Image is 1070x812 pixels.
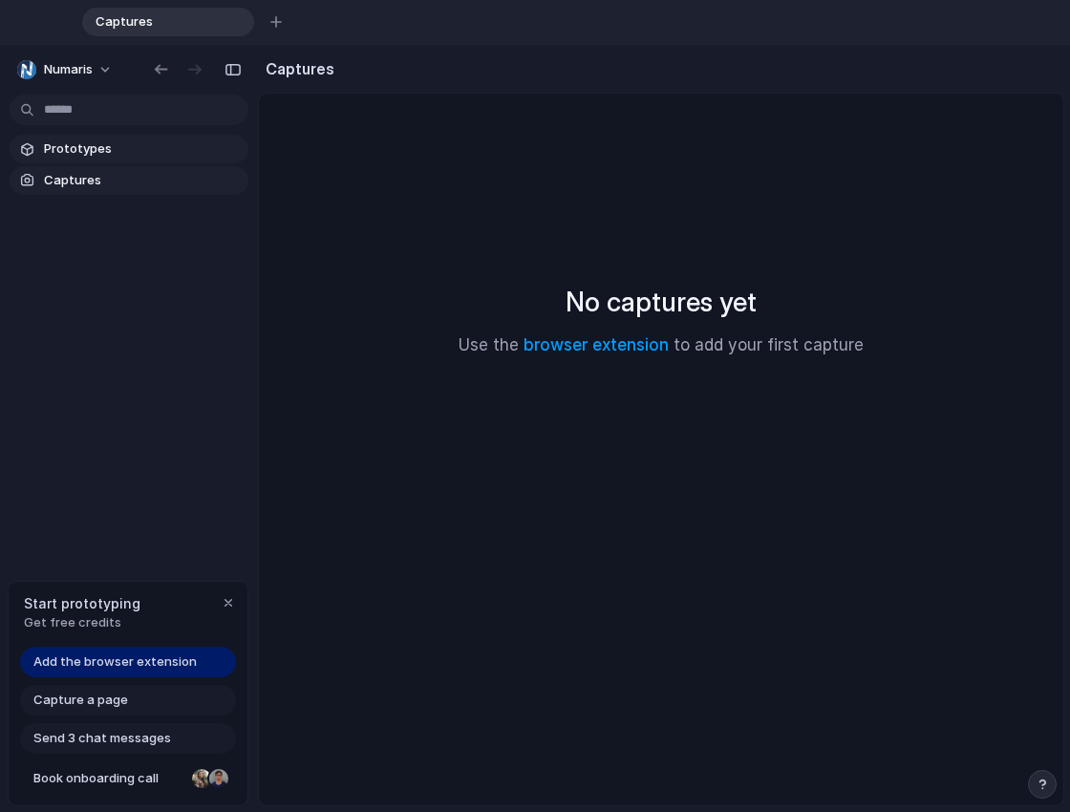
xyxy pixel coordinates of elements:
p: Use the to add your first capture [459,333,864,358]
div: Christian Iacullo [207,767,230,790]
h2: No captures yet [566,282,757,322]
a: Add the browser extension [20,647,236,677]
div: Nicole Kubica [190,767,213,790]
div: Captures [82,8,254,36]
span: Send 3 chat messages [33,729,171,748]
span: Get free credits [24,613,140,632]
span: Captures [88,12,224,32]
span: Add the browser extension [33,652,197,672]
h2: Captures [258,57,334,80]
button: Numaris [10,54,122,85]
a: browser extension [524,335,669,354]
span: Captures [44,171,241,190]
span: Capture a page [33,691,128,710]
span: Book onboarding call [33,769,184,788]
span: Start prototyping [24,593,140,613]
span: Prototypes [44,139,241,159]
a: Captures [10,166,248,195]
a: Book onboarding call [20,763,236,794]
a: Prototypes [10,135,248,163]
span: Numaris [44,60,93,79]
